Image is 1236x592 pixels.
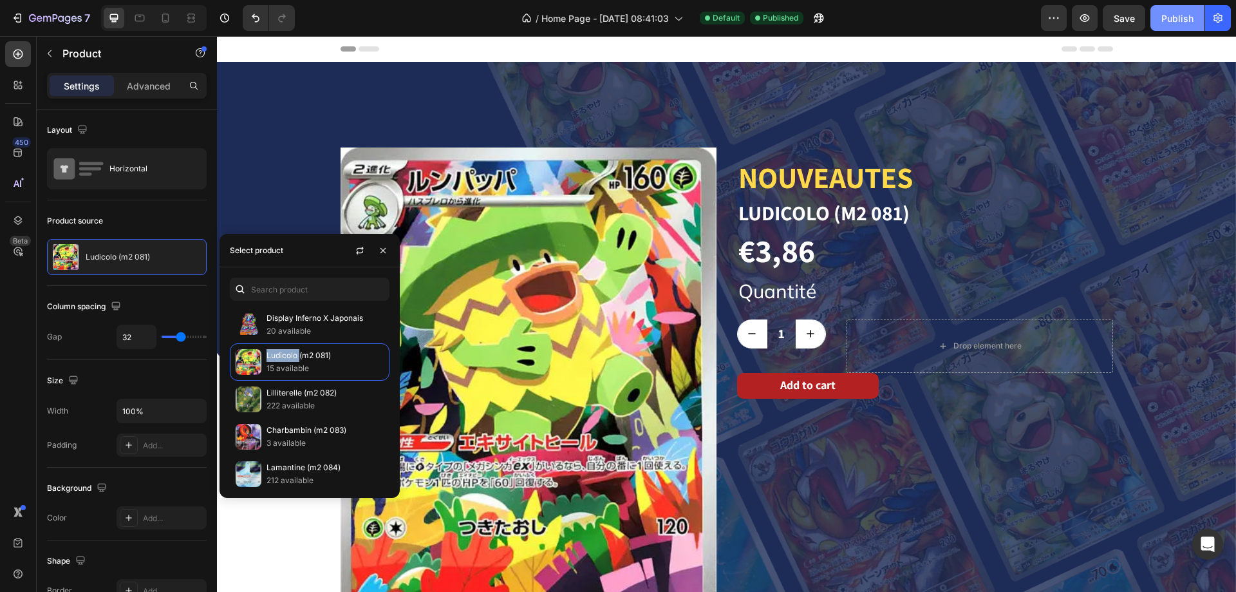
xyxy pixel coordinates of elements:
p: Display Inferno X Japonais [267,312,384,325]
button: decrement [521,283,550,312]
iframe: Design area [217,36,1236,592]
p: 222 available [267,399,384,412]
div: Add... [143,513,203,524]
img: collections [236,312,261,338]
input: Auto [117,399,206,423]
p: Lilliterelle (m2 082) [267,387,384,399]
div: Color [47,512,67,524]
div: Padding [47,439,77,451]
div: Width [47,405,68,417]
div: Product source [47,215,103,227]
span: Default [713,12,740,24]
div: Open Intercom Messenger [1192,529,1223,560]
span: Home Page - [DATE] 08:41:03 [541,12,669,25]
p: Lamantine (m2 084) [267,461,384,474]
img: product feature img [53,244,79,270]
div: 450 [12,137,31,148]
img: collections [236,349,261,375]
p: Advanced [127,79,171,93]
button: Add to cart [520,337,662,363]
span: / [536,12,539,25]
div: Undo/Redo [243,5,295,31]
div: Column spacing [47,298,124,316]
div: Shape [47,553,88,570]
button: Publish [1150,5,1204,31]
input: Search in Settings & Advanced [230,278,389,301]
p: 7 [84,10,90,26]
div: €3,86 [520,192,599,236]
div: Gap [47,331,62,343]
h1: Ludicolo (m2 081) [520,162,896,192]
button: increment [579,283,608,312]
div: Beta [10,236,31,246]
p: Product [62,46,172,61]
div: Add to cart [563,339,619,359]
p: 3 available [267,437,384,450]
span: Save [1114,13,1135,24]
input: quantity [550,283,579,312]
button: Save [1103,5,1145,31]
p: Ludicolo (m2 081) [86,253,150,262]
button: 7 [5,5,96,31]
div: Select product [230,245,283,256]
div: Horizontal [109,154,188,184]
img: collections [236,387,261,412]
p: 212 available [267,474,384,487]
img: collections [236,424,261,450]
span: Published [763,12,798,24]
div: Drop element here [736,305,805,315]
p: Ludicolo (m2 081) [267,349,384,362]
div: Publish [1161,12,1194,25]
p: Settings [64,79,100,93]
div: Layout [47,122,90,139]
p: Charbambin (m2 083) [267,424,384,437]
p: Quantité [521,238,895,272]
div: Size [47,372,81,390]
img: collections [236,461,261,487]
p: 20 available [267,325,384,338]
input: Auto [117,325,156,349]
div: Background [47,480,109,497]
h2: NOUVEAUTES [520,121,896,162]
div: Add... [143,440,203,452]
p: 15 available [267,362,384,375]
